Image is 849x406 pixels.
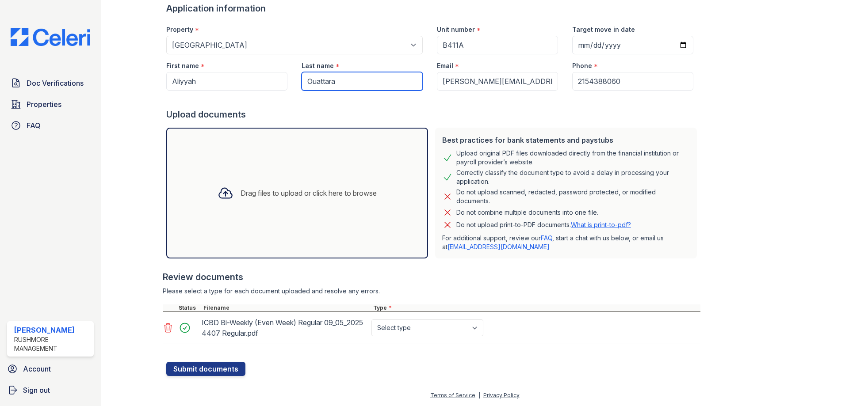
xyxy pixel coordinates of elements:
[7,74,94,92] a: Doc Verifications
[4,381,97,399] a: Sign out
[371,304,700,311] div: Type
[23,385,50,395] span: Sign out
[456,188,690,205] div: Do not upload scanned, redacted, password protected, or modified documents.
[166,61,199,70] label: First name
[478,392,480,398] div: |
[302,61,334,70] label: Last name
[4,28,97,46] img: CE_Logo_Blue-a8612792a0a2168367f1c8372b55b34899dd931a85d93a1a3d3e32e68fde9ad4.png
[456,149,690,167] div: Upload original PDF files downloaded directly from the financial institution or payroll provider’...
[483,392,520,398] a: Privacy Policy
[541,234,552,242] a: FAQ
[14,335,90,353] div: Rushmore Management
[437,61,453,70] label: Email
[430,392,475,398] a: Terms of Service
[163,271,700,283] div: Review documents
[166,108,700,121] div: Upload documents
[177,304,202,311] div: Status
[23,364,51,374] span: Account
[442,234,690,251] p: For additional support, review our , start a chat with us below, or email us at
[447,243,550,250] a: [EMAIL_ADDRESS][DOMAIN_NAME]
[14,325,90,335] div: [PERSON_NAME]
[166,25,193,34] label: Property
[4,360,97,378] a: Account
[442,135,690,145] div: Best practices for bank statements and paystubs
[437,25,475,34] label: Unit number
[163,287,700,296] div: Please select a type for each document uploaded and resolve any errors.
[456,168,690,186] div: Correctly classify the document type to avoid a delay in processing your application.
[572,25,635,34] label: Target move in date
[241,188,377,198] div: Drag files to upload or click here to browse
[571,221,631,228] a: What is print-to-pdf?
[456,207,598,218] div: Do not combine multiple documents into one file.
[572,61,592,70] label: Phone
[456,220,631,229] p: Do not upload print-to-PDF documents.
[202,304,371,311] div: Filename
[166,362,245,376] button: Submit documents
[7,117,94,134] a: FAQ
[166,2,700,15] div: Application information
[202,315,368,340] div: ICBD Bi-Weekly (Even Week) Regular 09_05_2025 4407 Regular.pdf
[27,78,84,88] span: Doc Verifications
[27,99,61,110] span: Properties
[27,120,41,131] span: FAQ
[7,95,94,113] a: Properties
